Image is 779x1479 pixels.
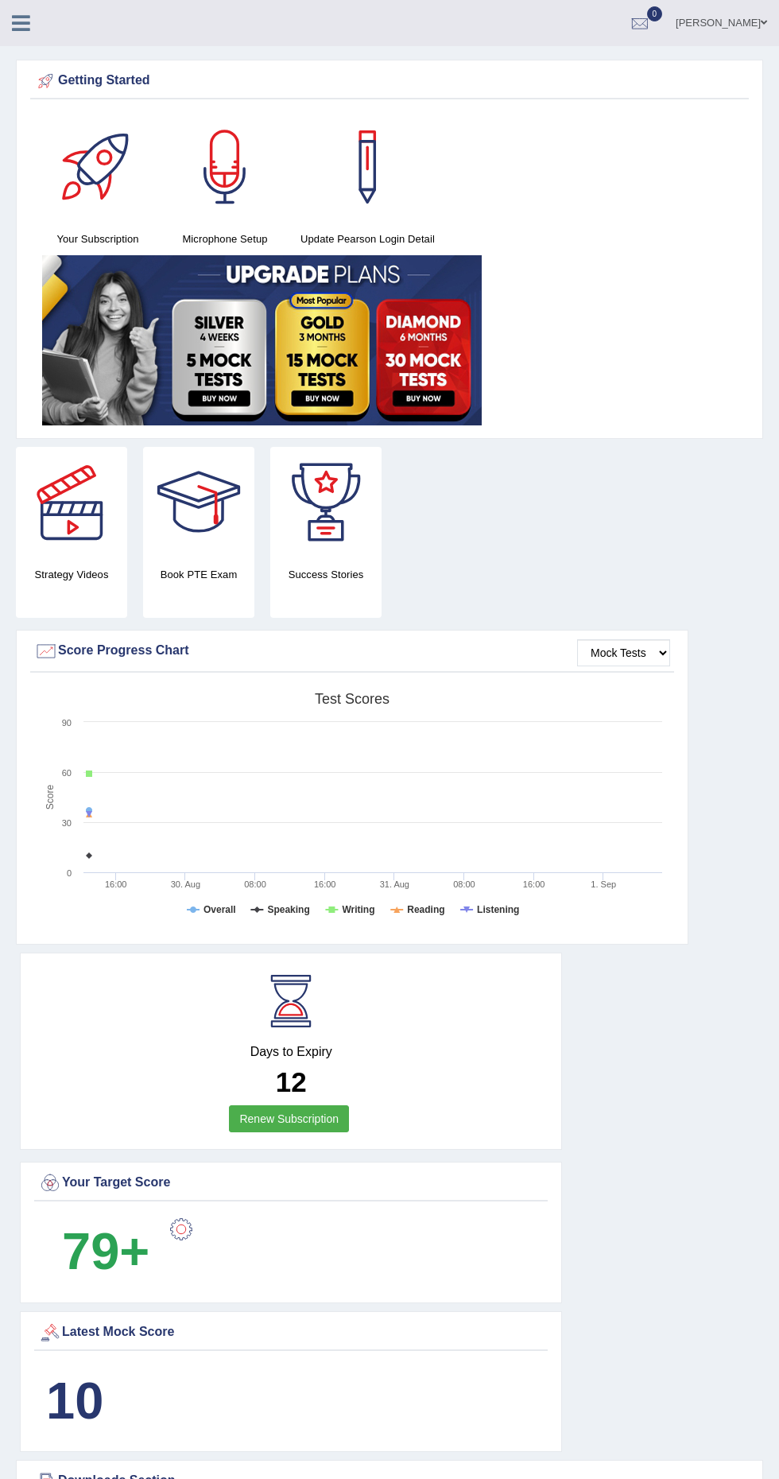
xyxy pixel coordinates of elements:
[315,691,389,707] tspan: Test scores
[407,904,444,915] tspan: Reading
[45,785,56,810] tspan: Score
[34,69,745,93] div: Getting Started
[34,639,670,663] div: Score Progress Chart
[314,879,336,889] text: 16:00
[46,1372,103,1430] b: 10
[342,904,374,915] tspan: Writing
[38,1171,544,1195] div: Your Target Score
[62,818,72,828] text: 30
[38,1321,544,1345] div: Latest Mock Score
[477,904,519,915] tspan: Listening
[62,768,72,778] text: 60
[203,904,236,915] tspan: Overall
[296,231,439,247] h4: Update Pearson Login Detail
[105,879,127,889] text: 16:00
[171,879,200,889] tspan: 30. Aug
[453,879,475,889] text: 08:00
[42,255,482,425] img: small5.jpg
[42,231,153,247] h4: Your Subscription
[16,566,127,583] h4: Strategy Videos
[380,879,409,889] tspan: 31. Aug
[143,566,254,583] h4: Book PTE Exam
[647,6,663,21] span: 0
[229,1105,349,1132] a: Renew Subscription
[62,718,72,728] text: 90
[523,879,545,889] text: 16:00
[244,879,266,889] text: 08:00
[276,1066,307,1097] b: 12
[67,868,72,878] text: 0
[270,566,382,583] h4: Success Stories
[38,1045,544,1059] h4: Days to Expiry
[267,904,309,915] tspan: Speaking
[169,231,281,247] h4: Microphone Setup
[591,879,616,889] tspan: 1. Sep
[62,1222,149,1280] b: 79+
